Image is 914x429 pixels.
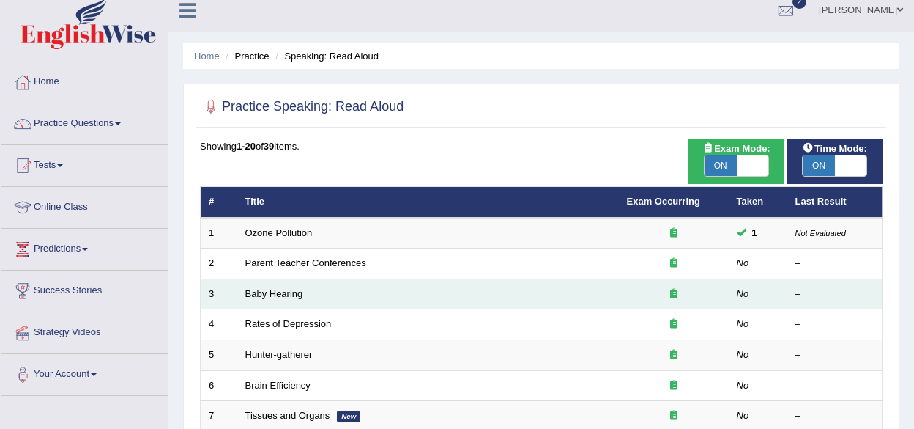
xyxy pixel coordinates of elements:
div: Exam occurring question [627,257,721,271]
td: 2 [201,249,237,279]
td: 5 [201,340,237,371]
em: No [737,380,749,391]
div: – [795,257,874,271]
div: – [795,348,874,362]
a: Success Stories [1,271,168,307]
div: Exam occurring question [627,379,721,393]
div: Exam occurring question [627,348,721,362]
span: Time Mode: [797,141,873,156]
a: Hunter-gatherer [245,349,313,360]
a: Predictions [1,229,168,265]
div: – [795,409,874,423]
th: Title [237,187,619,218]
th: Last Result [787,187,883,218]
span: ON [705,155,737,176]
a: Home [194,51,220,62]
a: Rates of Depression [245,318,332,329]
a: Practice Questions [1,103,168,140]
div: Showing of items. [200,139,883,153]
a: Ozone Pollution [245,227,313,238]
div: Exam occurring question [627,318,721,331]
a: Your Account [1,354,168,391]
span: Exam Mode: [696,141,776,156]
a: Strategy Videos [1,312,168,349]
td: 1 [201,218,237,249]
a: Baby Hearing [245,288,303,299]
div: Show exams occurring in exams [688,139,784,184]
em: No [737,257,749,268]
div: – [795,379,874,393]
em: No [737,349,749,360]
td: 3 [201,279,237,309]
th: # [201,187,237,218]
em: No [737,410,749,421]
small: Not Evaluated [795,229,846,238]
h2: Practice Speaking: Read Aloud [200,96,404,118]
em: No [737,318,749,329]
li: Practice [222,49,269,63]
a: Exam Occurring [627,196,700,207]
div: Exam occurring question [627,409,721,423]
a: Parent Teacher Conferences [245,257,366,268]
th: Taken [729,187,787,218]
span: ON [803,155,835,176]
b: 39 [264,141,274,152]
a: Online Class [1,187,168,224]
div: – [795,318,874,331]
a: Brain Efficiency [245,380,311,391]
td: 4 [201,309,237,340]
div: – [795,287,874,301]
div: Exam occurring question [627,287,721,301]
em: No [737,288,749,299]
em: New [337,411,360,422]
a: Tissues and Organs [245,410,330,421]
a: Tests [1,145,168,182]
div: Exam occurring question [627,227,721,241]
a: Home [1,62,168,98]
b: 1-20 [237,141,256,152]
td: 6 [201,370,237,401]
span: You can still take this question [746,225,763,241]
li: Speaking: Read Aloud [272,49,379,63]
